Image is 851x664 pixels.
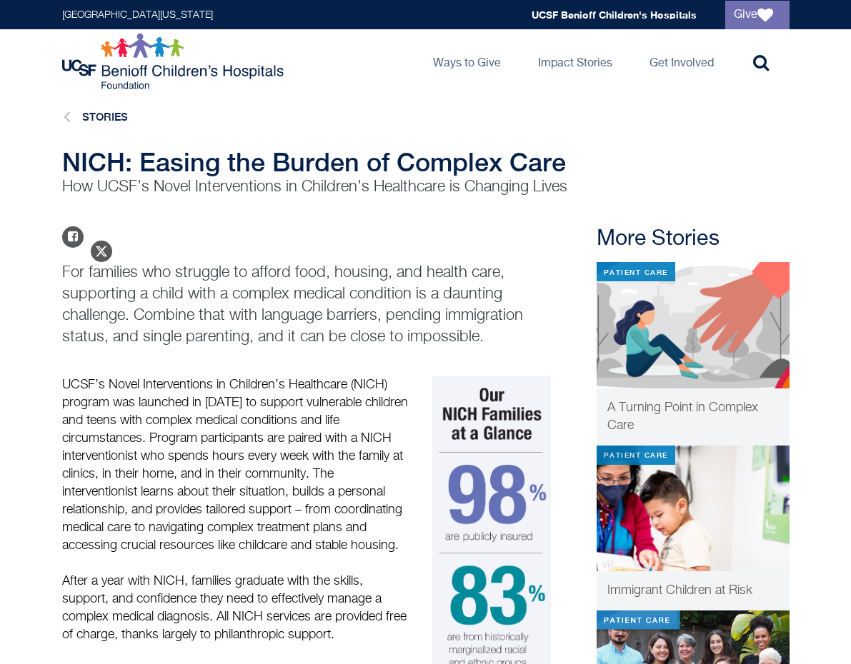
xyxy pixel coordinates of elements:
[597,446,790,611] a: Patient Care Immigrant children at risk Immigrant Children at Risk
[597,262,675,281] div: Patient Care
[62,262,562,348] p: For families who struggle to afford food, housing, and health care, supporting a child with a com...
[725,1,790,29] a: Give
[638,29,725,94] a: Get Involved
[597,446,790,572] img: Immigrant children at risk
[607,401,758,432] span: A Turning Point in Complex Care
[422,29,512,94] a: Ways to Give
[62,33,287,90] img: Logo for UCSF Benioff Children's Hospitals Foundation
[597,262,790,388] img: NICH
[62,147,566,177] span: NICH: Easing the Burden of Complex Care
[62,176,612,198] p: How UCSF's Novel Interventions in Children's Healthcare is Changing Lives
[82,111,128,123] a: Stories
[597,262,790,446] a: Patient Care NICH A Turning Point in Complex Care
[62,10,213,20] a: [GEOGRAPHIC_DATA][US_STATE]
[597,446,675,465] div: Patient Care
[527,29,624,94] a: Impact Stories
[62,573,409,644] p: After a year with NICH, families graduate with the skills, support, and confidence they need to e...
[607,584,752,597] span: Immigrant Children at Risk
[62,376,409,555] p: UCSF’s Novel Interventions in Children’s Healthcare (NICH) program was launched in [DATE] to supp...
[597,226,790,252] h2: More Stories
[532,9,697,21] a: UCSF Benioff Children's Hospitals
